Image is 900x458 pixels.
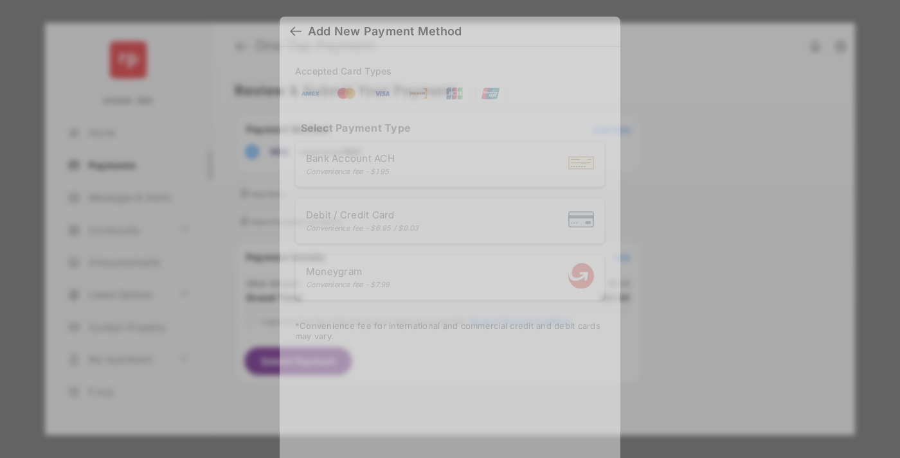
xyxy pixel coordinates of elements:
h4: Select Payment Type [295,122,605,135]
div: Add New Payment Method [308,24,462,39]
span: Moneygram [306,265,390,277]
div: Convenience fee - $7.99 [306,280,390,289]
span: Accepted Card Types [295,66,397,77]
div: Convenience fee - $6.95 / $0.03 [306,224,419,233]
div: Convenience fee - $1.95 [306,167,395,176]
span: Bank Account ACH [306,152,395,164]
span: Debit / Credit Card [306,209,419,221]
div: * Convenience fee for international and commercial credit and debit cards may vary. [295,321,605,344]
